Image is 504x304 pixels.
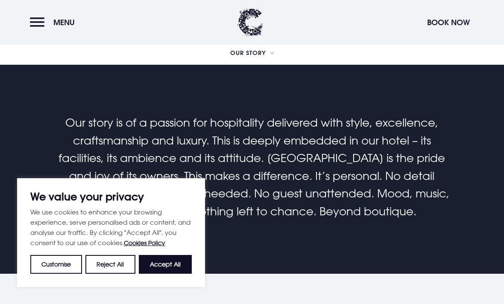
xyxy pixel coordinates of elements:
a: Cookies Policy [124,239,165,246]
button: Customise [30,255,82,274]
button: Book Now [423,13,474,32]
p: We value your privacy [30,191,192,202]
button: Reject All [85,255,135,274]
span: Our Story [230,50,266,56]
p: We use cookies to enhance your browsing experience, serve personalised ads or content, and analys... [30,207,192,248]
div: We value your privacy [17,178,205,287]
button: Menu [30,13,79,32]
p: Our story is of a passion for hospitality delivered with style, excellence, craftsmanship and lux... [51,114,452,220]
button: Accept All [139,255,192,274]
span: Menu [53,17,75,27]
img: Clandeboye Lodge [237,9,263,36]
